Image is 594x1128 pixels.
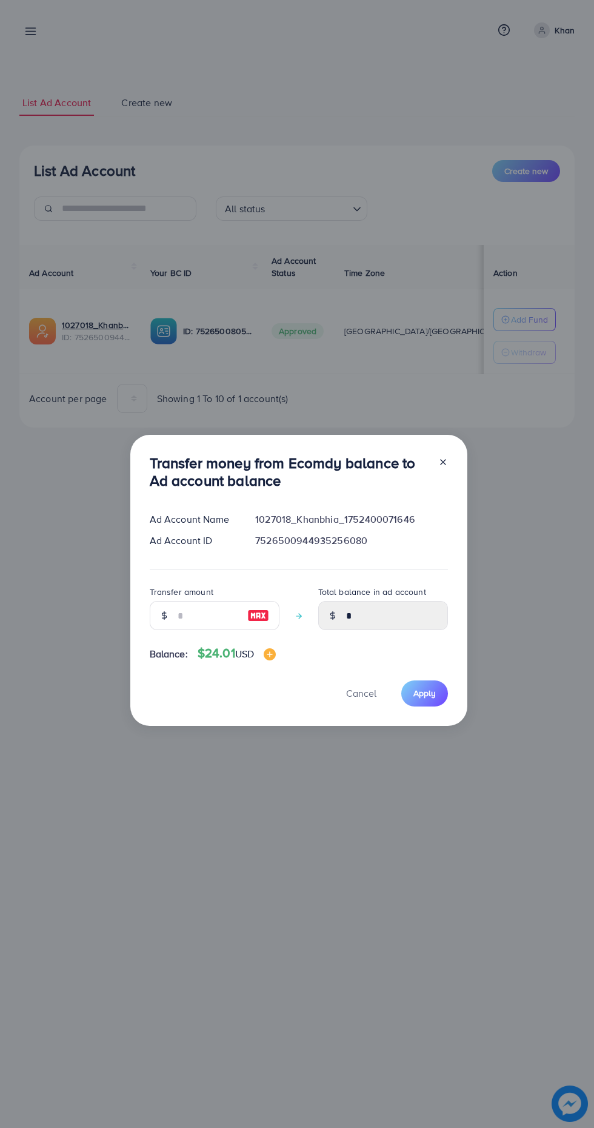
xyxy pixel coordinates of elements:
[235,647,254,660] span: USD
[140,512,246,526] div: Ad Account Name
[346,687,376,700] span: Cancel
[413,687,436,699] span: Apply
[150,586,213,598] label: Transfer amount
[245,534,457,548] div: 7526500944935256080
[331,680,392,707] button: Cancel
[150,454,429,489] h3: Transfer money from Ecomdy balance to Ad account balance
[247,608,269,623] img: image
[140,534,246,548] div: Ad Account ID
[264,648,276,660] img: image
[245,512,457,526] div: 1027018_Khanbhia_1752400071646
[198,646,276,661] h4: $24.01
[401,680,448,707] button: Apply
[150,647,188,661] span: Balance:
[318,586,426,598] label: Total balance in ad account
